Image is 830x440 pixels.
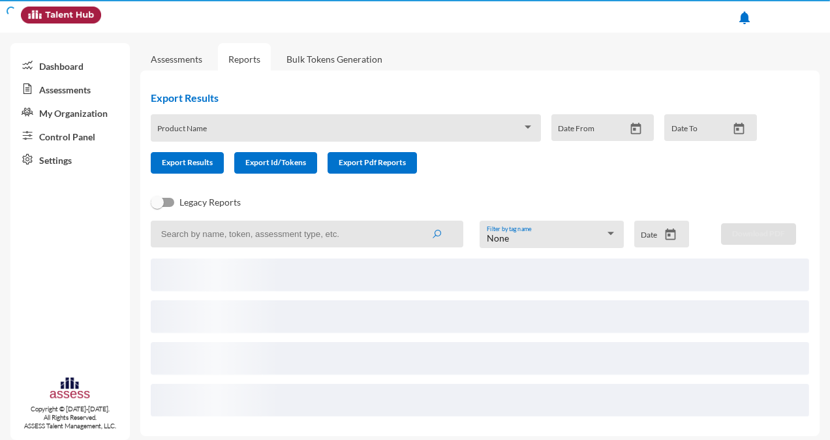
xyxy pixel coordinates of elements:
[10,54,130,77] a: Dashboard
[151,221,463,247] input: Search by name, token, assessment type, etc.
[10,101,130,124] a: My Organization
[728,122,750,136] button: Open calendar
[328,152,417,174] button: Export Pdf Reports
[10,124,130,148] a: Control Panel
[10,148,130,171] a: Settings
[218,43,271,75] a: Reports
[732,228,785,238] span: Download PDF
[151,91,767,104] h2: Export Results
[487,232,509,244] span: None
[151,54,202,65] a: Assessments
[339,157,406,167] span: Export Pdf Reports
[179,195,241,210] span: Legacy Reports
[245,157,306,167] span: Export Id/Tokens
[49,376,91,402] img: assesscompany-logo.png
[276,43,393,75] a: Bulk Tokens Generation
[10,405,130,430] p: Copyright © [DATE]-[DATE]. All Rights Reserved. ASSESS Talent Management, LLC.
[624,122,647,136] button: Open calendar
[151,152,224,174] button: Export Results
[721,223,796,245] button: Download PDF
[234,152,317,174] button: Export Id/Tokens
[162,157,213,167] span: Export Results
[659,228,682,242] button: Open calendar
[10,77,130,101] a: Assessments
[737,10,752,25] mat-icon: notifications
